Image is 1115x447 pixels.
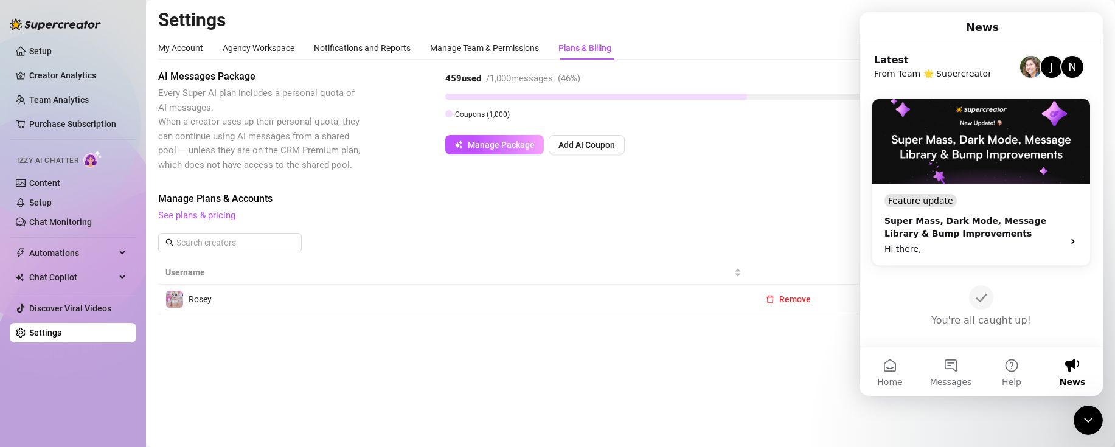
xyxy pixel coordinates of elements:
span: Every Super AI plan includes a personal quota of AI messages. When a creator uses up their person... [158,88,360,170]
img: logo-BBDzfeDw.svg [10,18,101,30]
span: / 1,000 messages [486,73,553,84]
span: Add AI Coupon [558,140,615,150]
span: Remove [779,294,811,304]
button: Remove [756,289,821,309]
div: My Account [158,41,203,55]
span: Rosey [189,294,212,304]
a: Settings [29,328,61,338]
a: Purchase Subscription [29,119,116,129]
a: Setup [29,46,52,56]
strong: 459 used [445,73,481,84]
span: Chat Copilot [29,268,116,287]
span: ( 46 %) [558,73,580,84]
span: AI Messages Package [158,69,363,84]
div: Manage Team & Permissions [430,41,539,55]
span: Username [165,266,732,279]
a: Content [29,178,60,188]
iframe: Intercom live chat [860,12,1103,396]
a: Setup [29,198,52,207]
button: Manage Package [445,135,544,154]
div: Plans & Billing [558,41,611,55]
span: delete [766,295,774,303]
span: Coupons ( 1,000 ) [455,110,510,119]
a: Chat Monitoring [29,217,92,227]
span: Automations [29,243,116,263]
span: Izzy AI Chatter [17,155,78,167]
th: Username [158,261,749,285]
span: thunderbolt [16,248,26,258]
input: Search creators [176,236,285,249]
div: Agency Workspace [223,41,294,55]
a: Team Analytics [29,95,89,105]
span: Manage Package [468,140,535,150]
h2: Settings [158,9,1103,32]
a: See plans & pricing [158,210,235,221]
img: Rosey [166,291,183,308]
a: Discover Viral Videos [29,303,111,313]
a: Creator Analytics [29,66,127,85]
button: Add AI Coupon [549,135,625,154]
span: Manage Plans & Accounts [158,192,939,206]
div: Notifications and Reports [314,41,411,55]
iframe: Intercom live chat [1074,406,1103,435]
span: search [165,238,174,247]
img: AI Chatter [83,150,102,168]
img: Chat Copilot [16,273,24,282]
